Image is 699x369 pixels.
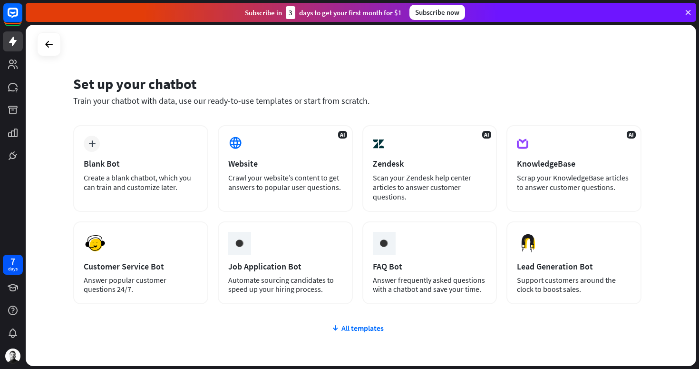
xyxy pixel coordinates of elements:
[409,5,465,20] div: Subscribe now
[245,6,402,19] div: Subscribe in days to get your first month for $1
[286,6,295,19] div: 3
[10,257,15,266] div: 7
[8,266,18,272] div: days
[3,255,23,275] a: 7 days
